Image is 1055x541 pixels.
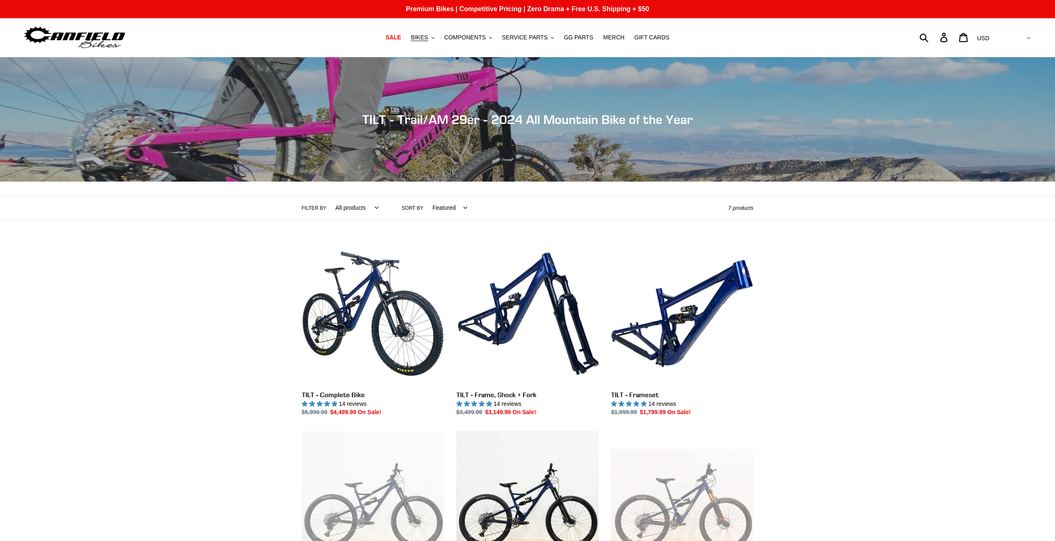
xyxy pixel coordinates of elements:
span: 7 products [728,205,754,211]
span: MERCH [603,34,624,41]
label: Sort by [402,204,423,212]
a: GG PARTS [560,32,597,43]
span: COMPONENTS [444,34,486,41]
img: Canfield Bikes [23,24,126,51]
span: BIKES [411,34,428,41]
span: SERVICE PARTS [502,34,548,41]
button: COMPONENTS [440,32,496,43]
span: GG PARTS [564,34,593,41]
span: TILT - Trail/AM 29er - 2024 All Mountain Bike of the Year [362,112,693,127]
span: GIFT CARDS [634,34,669,41]
input: Search [924,28,945,46]
a: MERCH [599,32,628,43]
label: Filter by [302,204,327,212]
a: GIFT CARDS [630,32,674,43]
span: SALE [386,34,401,41]
button: SERVICE PARTS [498,32,558,43]
button: BIKES [407,32,438,43]
a: SALE [381,32,405,43]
